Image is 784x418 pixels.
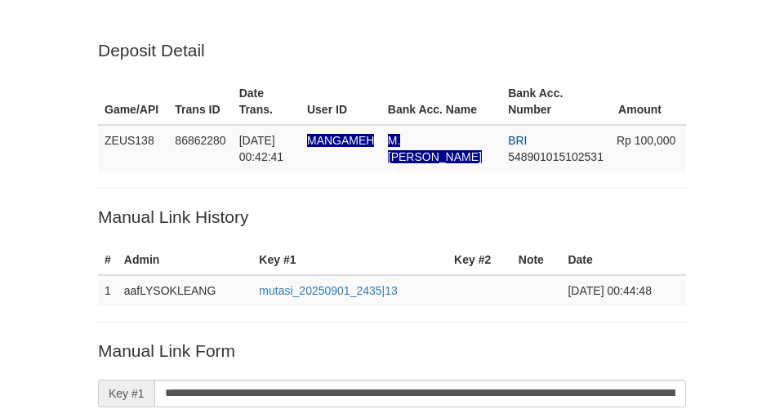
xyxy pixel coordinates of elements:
span: Copy 548901015102531 to clipboard [508,150,604,163]
td: 1 [98,275,118,305]
th: Bank Acc. Name [381,78,501,125]
th: Key #1 [252,245,448,275]
p: Manual Link Form [98,339,686,362]
span: [DATE] 00:42:41 [239,134,284,163]
span: Nama rekening ada tanda titik/strip, harap diedit [307,134,374,147]
span: Key #1 [98,380,154,407]
th: Key #2 [448,245,512,275]
td: aafLYSOKLEANG [118,275,253,305]
span: BRI [508,134,527,147]
a: mutasi_20250901_2435|13 [259,284,397,297]
th: Note [512,245,562,275]
th: User ID [301,78,381,125]
th: Bank Acc. Number [501,78,610,125]
th: # [98,245,118,275]
th: Trans ID [168,78,232,125]
td: [DATE] 00:44:48 [561,275,686,305]
th: Date Trans. [233,78,301,125]
td: 86862280 [168,125,232,171]
th: Game/API [98,78,168,125]
p: Deposit Detail [98,38,686,62]
th: Amount [610,78,686,125]
th: Admin [118,245,253,275]
td: ZEUS138 [98,125,168,171]
th: Date [561,245,686,275]
p: Manual Link History [98,205,686,229]
span: Nama rekening ada tanda titik/strip, harap diedit [388,134,482,163]
span: Rp 100,000 [617,134,675,147]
